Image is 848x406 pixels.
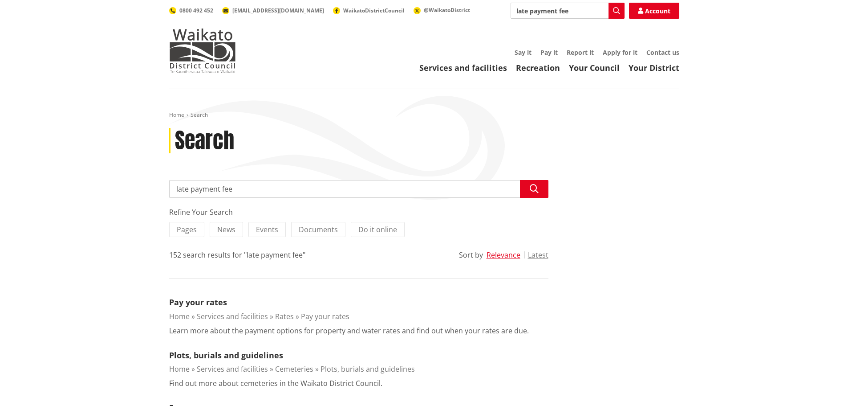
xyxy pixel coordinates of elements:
span: 0800 492 452 [179,7,213,14]
span: WaikatoDistrictCouncil [343,7,405,14]
input: Search input [169,180,548,198]
span: Events [256,225,278,234]
a: 0800 492 452 [169,7,213,14]
span: Search [191,111,208,119]
a: @WaikatoDistrict [414,6,470,14]
a: Your Council [569,62,620,73]
img: Waikato District Council - Te Kaunihera aa Takiwaa o Waikato [169,29,236,73]
input: Search input [511,3,625,19]
span: @WaikatoDistrict [424,6,470,14]
div: Refine Your Search [169,207,548,217]
a: WaikatoDistrictCouncil [333,7,405,14]
nav: breadcrumb [169,111,679,119]
a: Pay your rates [169,297,227,308]
a: Say it [515,48,532,57]
a: Apply for it [603,48,637,57]
button: Relevance [487,251,520,259]
a: Pay it [540,48,558,57]
span: Do it online [358,225,397,234]
p: Find out more about cemeteries in the Waikato District Council. [169,378,382,389]
button: Latest [528,251,548,259]
a: Home [169,312,190,321]
a: Services and facilities [197,312,268,321]
a: Plots, burials and guidelines [321,364,415,374]
div: Sort by [459,250,483,260]
a: Home [169,111,184,119]
a: Rates [275,312,294,321]
a: Services and facilities [197,364,268,374]
h1: Search [175,128,234,154]
a: Plots, burials and guidelines [169,350,283,361]
a: [EMAIL_ADDRESS][DOMAIN_NAME] [222,7,324,14]
span: News [217,225,235,234]
span: Documents [299,225,338,234]
a: Services and facilities [419,62,507,73]
a: Account [629,3,679,19]
a: Recreation [516,62,560,73]
a: Pay your rates [301,312,349,321]
a: Report it [567,48,594,57]
a: Contact us [646,48,679,57]
a: Your District [629,62,679,73]
a: Cemeteries [275,364,313,374]
span: [EMAIL_ADDRESS][DOMAIN_NAME] [232,7,324,14]
a: Home [169,364,190,374]
p: Learn more about the payment options for property and water rates and find out when your rates ar... [169,325,529,336]
span: Pages [177,225,197,234]
div: 152 search results for "late payment fee" [169,250,305,260]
